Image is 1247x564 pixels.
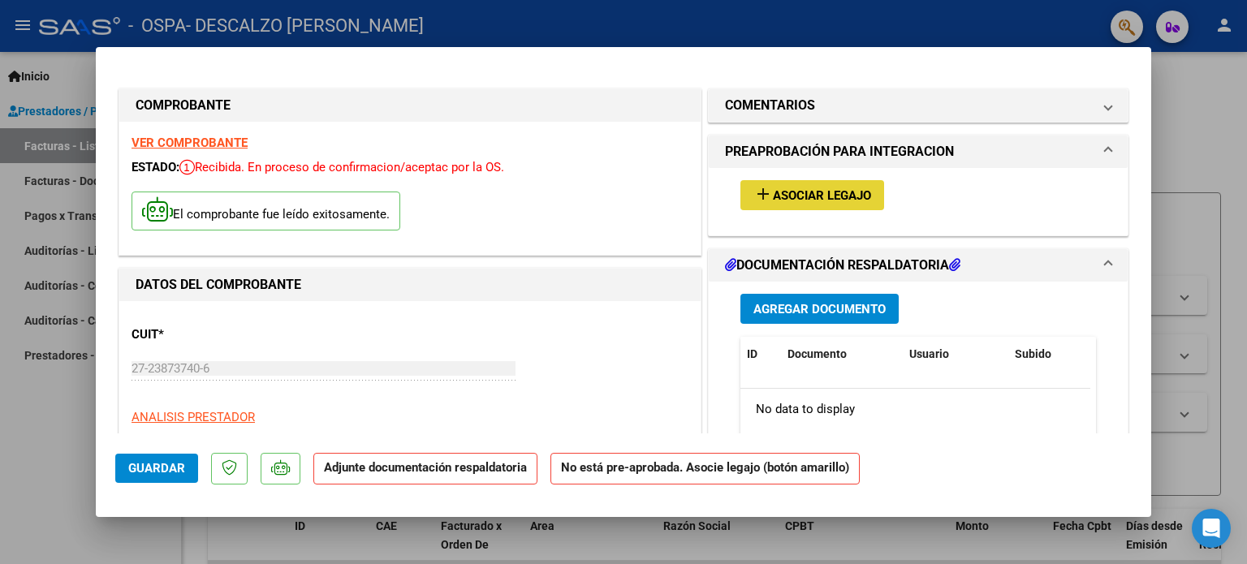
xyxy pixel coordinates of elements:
datatable-header-cell: Documento [781,337,903,372]
strong: Adjunte documentación respaldatoria [324,460,527,475]
span: ANALISIS PRESTADOR [132,410,255,424]
strong: DATOS DEL COMPROBANTE [136,277,301,292]
span: Agregar Documento [753,302,886,316]
button: Guardar [115,454,198,483]
a: VER COMPROBANTE [132,136,248,150]
h1: DOCUMENTACIÓN RESPALDATORIA [725,256,960,275]
strong: No está pre-aprobada. Asocie legajo (botón amarillo) [550,453,860,484]
datatable-header-cell: Acción [1090,337,1171,372]
p: CUIT [132,325,299,344]
span: ESTADO: [132,160,179,174]
span: Guardar [128,461,185,476]
mat-expansion-panel-header: COMENTARIOS [709,89,1128,122]
span: Recibida. En proceso de confirmacion/aceptac por la OS. [179,160,504,174]
strong: COMPROBANTE [136,97,231,113]
span: Subido [1015,347,1051,360]
h1: PREAPROBACIÓN PARA INTEGRACION [725,142,954,161]
mat-expansion-panel-header: DOCUMENTACIÓN RESPALDATORIA [709,249,1128,282]
span: Usuario [909,347,949,360]
span: Asociar Legajo [773,188,871,203]
div: PREAPROBACIÓN PARA INTEGRACION [709,168,1128,235]
span: ID [747,347,757,360]
datatable-header-cell: Usuario [903,337,1008,372]
datatable-header-cell: Subido [1008,337,1090,372]
button: Asociar Legajo [740,180,884,210]
mat-icon: add [753,184,773,204]
span: Documento [787,347,847,360]
h1: COMENTARIOS [725,96,815,115]
mat-expansion-panel-header: PREAPROBACIÓN PARA INTEGRACION [709,136,1128,168]
p: El comprobante fue leído exitosamente. [132,192,400,231]
div: Open Intercom Messenger [1192,509,1231,548]
datatable-header-cell: ID [740,337,781,372]
div: No data to display [740,389,1090,429]
button: Agregar Documento [740,294,899,324]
